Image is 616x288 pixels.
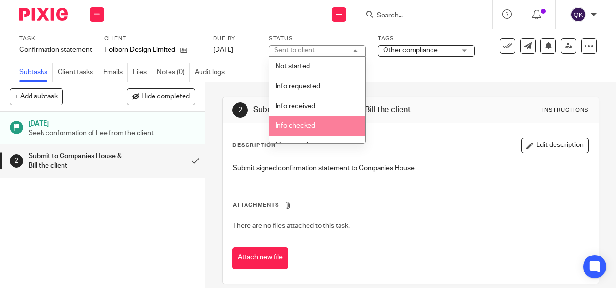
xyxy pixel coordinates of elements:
div: Instructions [542,106,589,114]
label: Due by [213,35,257,43]
h1: [DATE] [29,116,195,128]
p: Seek conformation of Fee from the client [29,128,195,138]
button: Edit description [521,138,589,153]
a: Client tasks [58,63,98,82]
button: Hide completed [127,88,195,105]
span: Info requested [276,83,320,90]
p: Description [232,142,276,149]
span: Attachments [233,202,279,208]
button: + Add subtask [10,88,63,105]
a: Subtasks [19,63,53,82]
label: Client [104,35,201,43]
span: There are no files attached to this task. [233,223,350,229]
span: Other compliance [383,47,438,54]
span: Info received [276,103,315,110]
label: Task [19,35,92,43]
span: Hide completed [141,93,190,101]
a: Notes (0) [157,63,190,82]
img: Pixie [19,8,68,21]
h1: Submit to Companies House & Bill the client [29,149,126,174]
img: svg%3E [570,7,586,22]
a: Emails [103,63,128,82]
span: Not started [276,63,310,70]
button: Attach new file [232,247,288,269]
div: Sent to client [274,47,315,54]
a: Audit logs [195,63,230,82]
h1: Submit to Companies House & Bill the client [253,105,431,115]
a: Files [133,63,152,82]
label: Tags [378,35,475,43]
div: 2 [10,154,23,168]
label: Status [269,35,366,43]
input: Search [376,12,463,20]
span: [DATE] [213,47,233,53]
p: Holborn Design Limited [104,45,175,55]
div: 2 [232,102,248,118]
p: Submit signed confirmation statement to Companies House [233,163,588,173]
span: Info checked [276,122,315,129]
span: Missing info query sent [276,142,346,149]
div: Confirmation statement [19,45,92,55]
